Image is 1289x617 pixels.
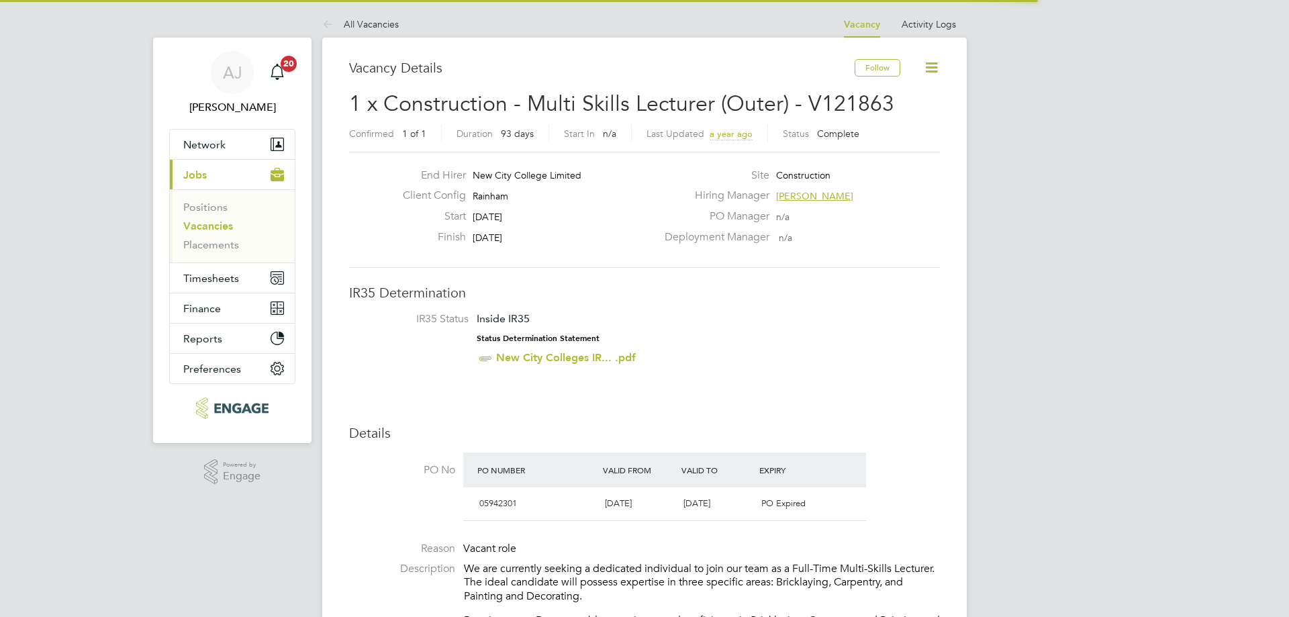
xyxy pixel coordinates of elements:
[363,312,469,326] label: IR35 Status
[647,128,704,140] label: Last Updated
[322,18,399,30] a: All Vacancies
[349,463,455,477] label: PO No
[392,230,466,244] label: Finish
[170,160,295,189] button: Jobs
[817,128,859,140] span: Complete
[183,220,233,232] a: Vacancies
[657,169,769,183] label: Site
[153,38,312,443] nav: Main navigation
[657,189,769,203] label: Hiring Manager
[496,351,636,364] a: New City Colleges IR... .pdf
[463,542,516,555] span: Vacant role
[223,459,260,471] span: Powered by
[392,209,466,224] label: Start
[603,128,616,140] span: n/a
[170,263,295,293] button: Timesheets
[776,190,853,202] span: [PERSON_NAME]
[783,128,809,140] label: Status
[170,130,295,159] button: Network
[902,18,956,30] a: Activity Logs
[501,128,534,140] span: 93 days
[349,284,940,301] h3: IR35 Determination
[477,312,530,325] span: Inside IR35
[457,128,493,140] label: Duration
[204,459,261,485] a: Powered byEngage
[169,397,295,419] a: Go to home page
[855,59,900,77] button: Follow
[183,201,228,213] a: Positions
[474,458,600,482] div: PO Number
[223,64,242,81] span: AJ
[281,56,297,72] span: 20
[349,59,855,77] h3: Vacancy Details
[392,189,466,203] label: Client Config
[761,497,806,509] span: PO Expired
[473,169,581,181] span: New City College Limited
[183,363,241,375] span: Preferences
[196,397,268,419] img: xede-logo-retina.png
[170,293,295,323] button: Finance
[349,424,940,442] h3: Details
[564,128,595,140] label: Start In
[678,458,757,482] div: Valid To
[683,497,710,509] span: [DATE]
[349,562,455,576] label: Description
[392,169,466,183] label: End Hirer
[169,51,295,115] a: AJ[PERSON_NAME]
[600,458,678,482] div: Valid From
[349,542,455,556] label: Reason
[223,471,260,482] span: Engage
[473,190,508,202] span: Rainham
[776,169,830,181] span: Construction
[473,211,502,223] span: [DATE]
[844,19,880,30] a: Vacancy
[657,230,769,244] label: Deployment Manager
[349,91,894,117] span: 1 x Construction - Multi Skills Lecturer (Outer) - V121863
[776,211,790,223] span: n/a
[264,51,291,94] a: 20
[183,169,207,181] span: Jobs
[183,238,239,251] a: Placements
[183,138,226,151] span: Network
[170,354,295,383] button: Preferences
[779,232,792,244] span: n/a
[349,128,394,140] label: Confirmed
[605,497,632,509] span: [DATE]
[170,324,295,353] button: Reports
[657,209,769,224] label: PO Manager
[183,272,239,285] span: Timesheets
[183,302,221,315] span: Finance
[477,334,600,343] strong: Status Determination Statement
[183,332,222,345] span: Reports
[756,458,834,482] div: Expiry
[479,497,517,509] span: 05942301
[170,189,295,263] div: Jobs
[169,99,295,115] span: Adam Jorey
[402,128,426,140] span: 1 of 1
[464,562,940,604] p: We are currently seeking a dedicated individual to join our team as a Full-Time Multi-Skills Lect...
[710,128,753,140] span: a year ago
[473,232,502,244] span: [DATE]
